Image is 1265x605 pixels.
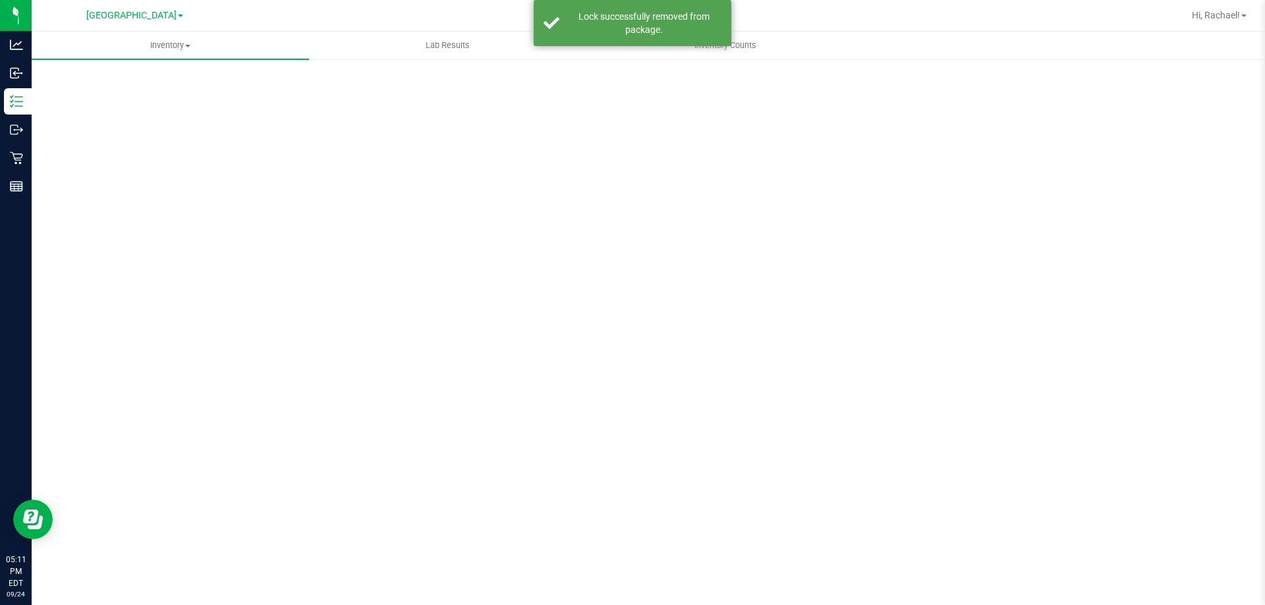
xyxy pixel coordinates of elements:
inline-svg: Inventory [10,95,23,108]
span: Inventory [32,39,309,51]
iframe: Resource center [13,500,53,539]
p: 05:11 PM EDT [6,554,26,589]
span: Hi, Rachael! [1192,10,1240,20]
span: [GEOGRAPHIC_DATA] [86,10,177,21]
a: Inventory [32,32,309,59]
a: Lab Results [309,32,586,59]
span: Lab Results [408,39,488,51]
inline-svg: Inbound [10,66,23,80]
p: 09/24 [6,589,26,599]
div: Lock successfully removed from package. [567,10,721,36]
inline-svg: Analytics [10,38,23,51]
inline-svg: Reports [10,180,23,193]
inline-svg: Outbound [10,123,23,136]
inline-svg: Retail [10,151,23,165]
